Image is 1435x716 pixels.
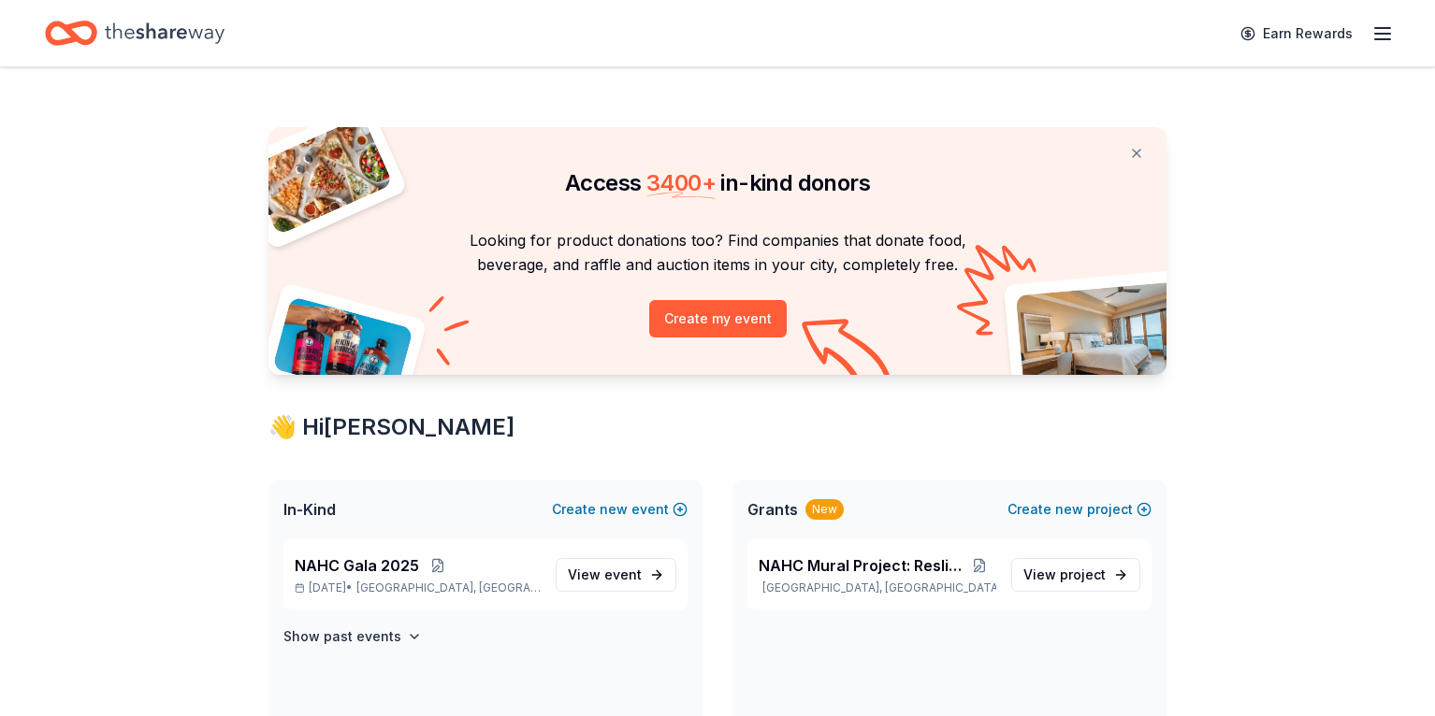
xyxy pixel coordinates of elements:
span: Grants [747,498,798,521]
a: Earn Rewards [1229,17,1364,50]
p: [GEOGRAPHIC_DATA], [GEOGRAPHIC_DATA] [759,580,996,595]
button: Createnewevent [552,498,688,521]
img: Curvy arrow [802,319,895,389]
span: new [1055,498,1083,521]
span: View [1023,564,1106,586]
a: View project [1011,558,1140,592]
div: New [805,499,844,520]
button: Show past events [283,625,422,648]
button: Createnewproject [1007,498,1152,521]
span: new [600,498,628,521]
p: Looking for product donations too? Find companies that donate food, beverage, and raffle and auct... [291,228,1144,278]
a: Home [45,11,225,55]
span: 3400 + [646,169,716,196]
p: [DATE] • [295,580,541,595]
span: Access in-kind donors [565,169,870,196]
span: project [1060,566,1106,582]
button: Create my event [649,300,787,337]
h4: Show past events [283,625,401,648]
img: Pizza [248,116,394,236]
a: View event [556,558,676,592]
span: [GEOGRAPHIC_DATA], [GEOGRAPHIC_DATA] [356,580,541,595]
span: NAHC Mural Project: Reslience [759,554,963,577]
span: In-Kind [283,498,336,521]
span: NAHC Gala 2025 [295,554,419,577]
span: View [568,564,642,586]
span: event [604,566,642,582]
div: 👋 Hi [PERSON_NAME] [268,412,1167,442]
